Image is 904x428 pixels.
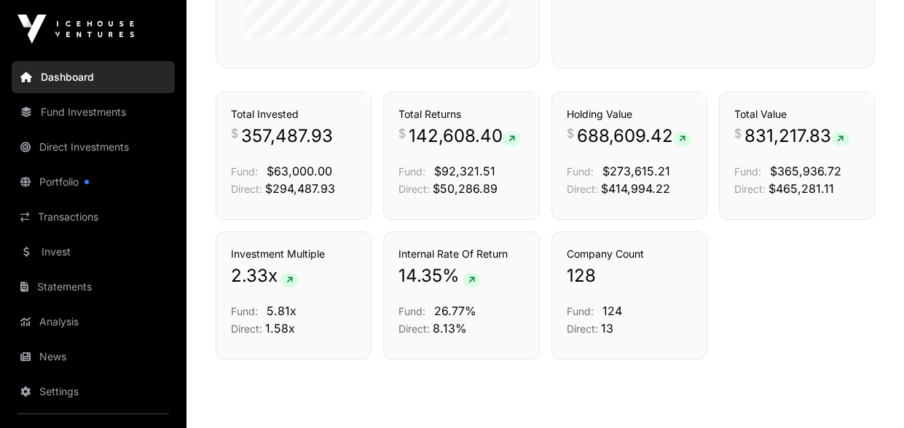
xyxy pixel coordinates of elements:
[398,322,430,335] span: Direct:
[265,181,335,196] span: $294,487.93
[567,264,596,288] span: 128
[433,181,498,196] span: $50,286.89
[567,305,594,317] span: Fund:
[744,124,849,148] span: 831,217.83
[12,376,175,408] a: Settings
[231,107,356,122] h3: Total Invested
[442,264,460,288] span: %
[398,247,524,261] h3: Internal Rate Of Return
[567,124,574,142] span: $
[12,236,175,268] a: Invest
[267,164,332,178] span: $63,000.00
[734,107,860,122] h3: Total Value
[831,358,904,428] iframe: Chat Widget
[12,166,175,198] a: Portfolio
[398,124,406,142] span: $
[267,304,296,318] span: 5.81x
[770,164,841,178] span: $365,936.72
[601,321,613,336] span: 13
[409,124,521,148] span: 142,608.40
[734,124,742,142] span: $
[567,322,598,335] span: Direct:
[12,61,175,93] a: Dashboard
[601,181,670,196] span: $414,994.22
[602,304,622,318] span: 124
[12,341,175,373] a: News
[231,165,258,178] span: Fund:
[12,201,175,233] a: Transactions
[17,15,134,44] img: Icehouse Ventures Logo
[398,183,430,195] span: Direct:
[241,124,333,148] span: 357,487.93
[577,124,691,148] span: 688,609.42
[231,124,238,142] span: $
[398,264,442,288] span: 14.35
[769,181,834,196] span: $465,281.11
[398,165,425,178] span: Fund:
[231,305,258,317] span: Fund:
[398,305,425,317] span: Fund:
[433,321,467,336] span: 8.13%
[231,247,356,261] h3: Investment Multiple
[602,164,670,178] span: $273,615.21
[12,131,175,163] a: Direct Investments
[12,96,175,128] a: Fund Investments
[231,264,268,288] span: 2.33
[268,264,278,288] span: x
[231,183,262,195] span: Direct:
[398,107,524,122] h3: Total Returns
[434,304,476,318] span: 26.77%
[567,165,594,178] span: Fund:
[734,183,766,195] span: Direct:
[434,164,495,178] span: $92,321.51
[567,183,598,195] span: Direct:
[567,107,692,122] h3: Holding Value
[567,247,692,261] h3: Company Count
[12,271,175,303] a: Statements
[12,306,175,338] a: Analysis
[231,322,262,335] span: Direct:
[265,321,295,336] span: 1.58x
[734,165,761,178] span: Fund:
